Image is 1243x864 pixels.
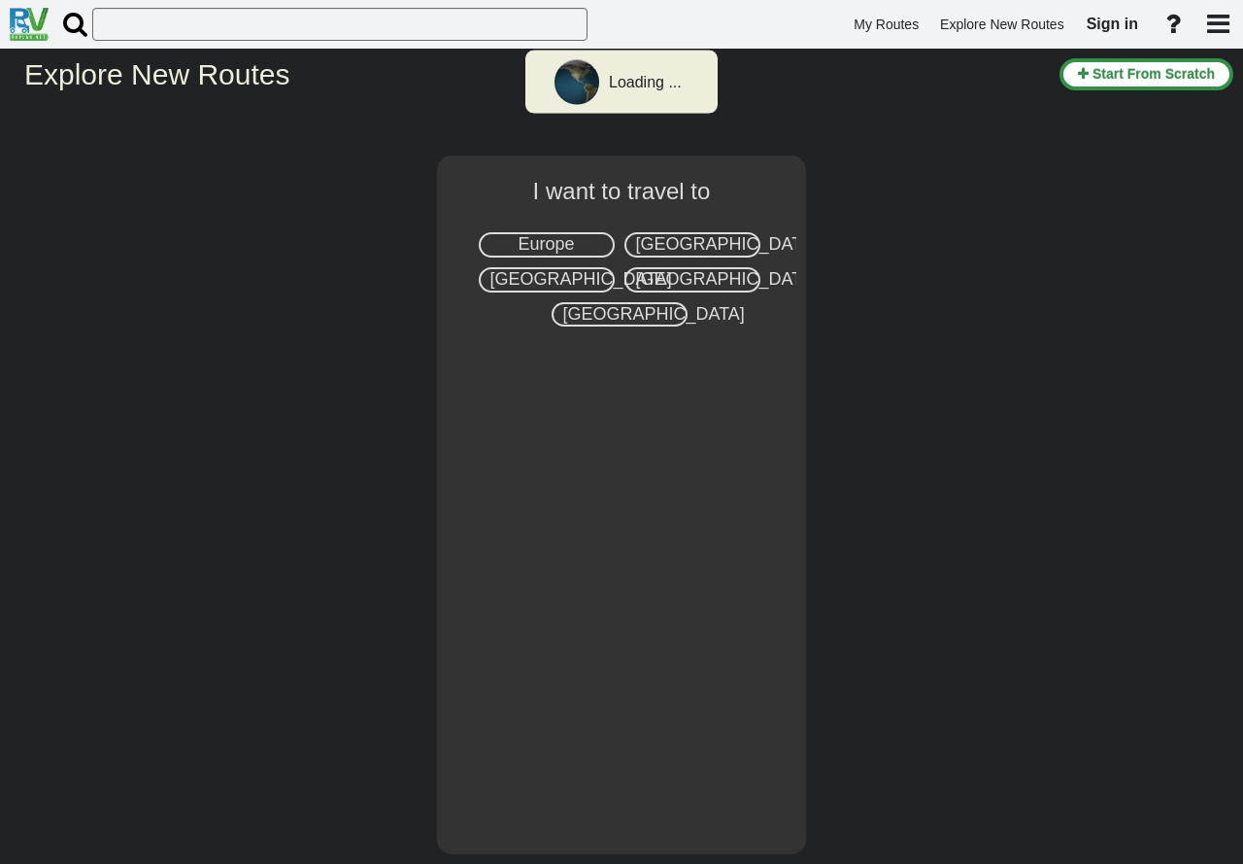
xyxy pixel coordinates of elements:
span: [GEOGRAPHIC_DATA] [636,269,818,289]
span: I want to travel to [533,178,711,204]
div: [GEOGRAPHIC_DATA] [624,267,760,293]
a: Sign in [1078,4,1147,45]
div: Europe [479,232,615,258]
a: My Routes [845,6,927,44]
div: [GEOGRAPHIC_DATA] [624,232,760,258]
div: [GEOGRAPHIC_DATA] [479,267,615,293]
span: [GEOGRAPHIC_DATA] [563,304,745,324]
span: Start From Scratch [1092,66,1215,82]
span: Explore New Routes [940,17,1064,32]
button: Start From Scratch [1059,58,1233,90]
img: RvPlanetLogo.png [10,8,49,41]
span: Sign in [1087,16,1138,32]
span: [GEOGRAPHIC_DATA] [636,234,818,254]
a: Explore New Routes [931,6,1073,44]
h2: Explore New Routes [24,58,1045,90]
div: Loading ... [609,72,682,94]
span: My Routes [854,17,919,32]
span: Europe [518,234,574,254]
span: [GEOGRAPHIC_DATA] [490,269,672,289]
div: [GEOGRAPHIC_DATA] [552,302,688,328]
